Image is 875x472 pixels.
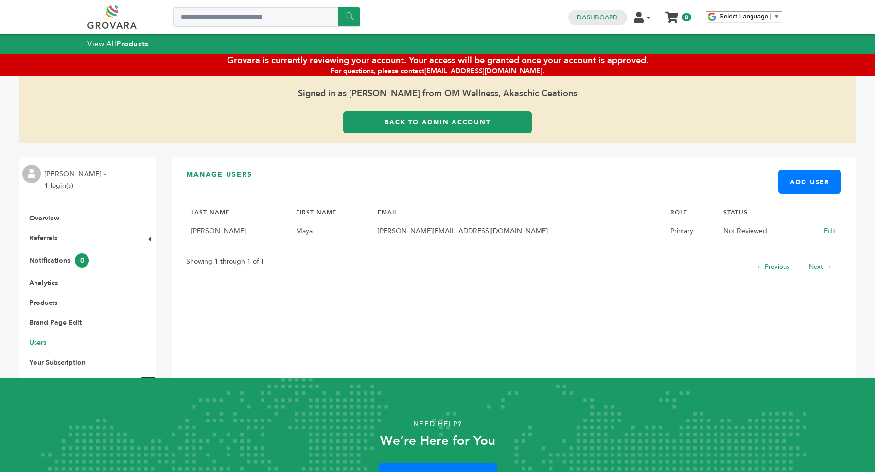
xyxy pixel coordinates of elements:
span: 0 [682,13,691,21]
a: Brand Page Edit [29,318,82,327]
a: ROLE [670,208,687,216]
p: Showing 1 through 1 of 1 [186,256,264,268]
a: ← Previous [756,262,789,271]
a: Edit [824,226,836,236]
img: profile.png [22,165,41,183]
span: Signed in as [PERSON_NAME] from OM Wellness, Akaschic Ceations [19,76,856,111]
a: FIRST NAME [296,208,336,216]
a: STATUS [723,208,748,216]
a: Your Subscription [29,358,86,367]
td: [PERSON_NAME] [186,221,291,241]
h3: Manage Users [186,170,841,187]
span: 0 [75,253,89,268]
a: Select Language​ [719,13,780,20]
strong: Products [116,39,148,49]
a: Analytics [29,278,58,287]
a: Add User [778,170,841,194]
td: [PERSON_NAME][EMAIL_ADDRESS][DOMAIN_NAME] [373,221,665,241]
a: Users [29,338,46,347]
a: EMAIL [378,208,398,216]
a: Notifications0 [29,256,89,265]
span: Select Language [719,13,768,20]
a: Back to Admin Account [343,111,532,133]
strong: We’re Here for You [380,432,495,450]
a: Dashboard [577,13,618,22]
span: ​ [770,13,771,20]
a: Products [29,298,57,307]
input: Search a product or brand... [173,7,360,27]
td: Primary [665,221,718,241]
td: Not Reviewed [718,221,805,241]
a: [EMAIL_ADDRESS][DOMAIN_NAME] [424,67,542,76]
a: My Cart [666,9,678,19]
td: Maya [291,221,373,241]
a: Referrals [29,234,57,243]
span: ▼ [773,13,780,20]
a: LAST NAME [191,208,229,216]
p: Need Help? [44,417,831,432]
a: Overview [29,214,59,223]
a: Next → [809,262,831,271]
li: [PERSON_NAME] - 1 login(s) [44,169,108,192]
a: View AllProducts [87,39,149,49]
